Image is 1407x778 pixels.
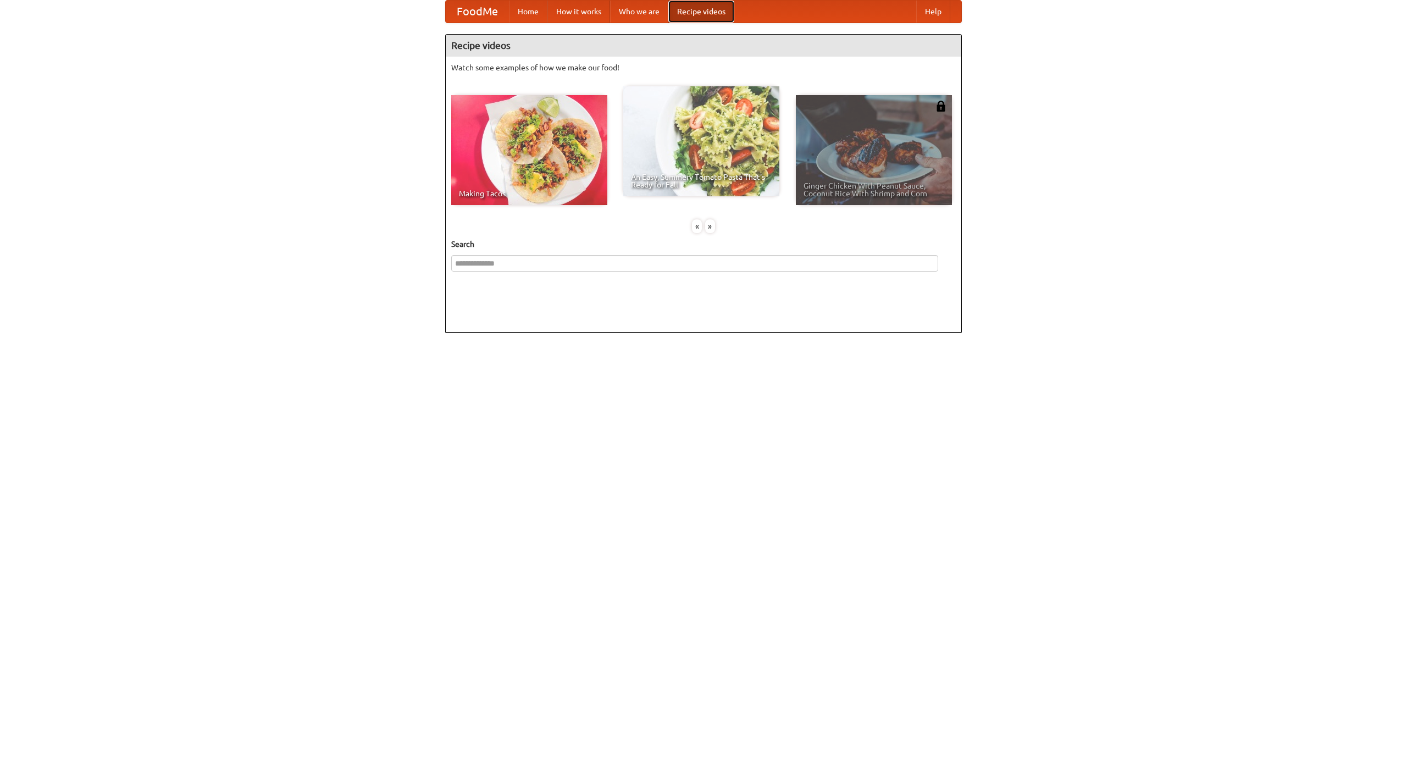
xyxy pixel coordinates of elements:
span: An Easy, Summery Tomato Pasta That's Ready for Fall [631,173,772,189]
a: Recipe videos [668,1,734,23]
a: Help [916,1,950,23]
p: Watch some examples of how we make our food! [451,62,956,73]
h4: Recipe videos [446,35,961,57]
a: Home [509,1,547,23]
div: « [692,219,702,233]
a: FoodMe [446,1,509,23]
span: Making Tacos [459,190,600,197]
a: How it works [547,1,610,23]
a: An Easy, Summery Tomato Pasta That's Ready for Fall [623,86,779,196]
a: Making Tacos [451,95,607,205]
div: » [705,219,715,233]
h5: Search [451,239,956,250]
a: Who we are [610,1,668,23]
img: 483408.png [935,101,946,112]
